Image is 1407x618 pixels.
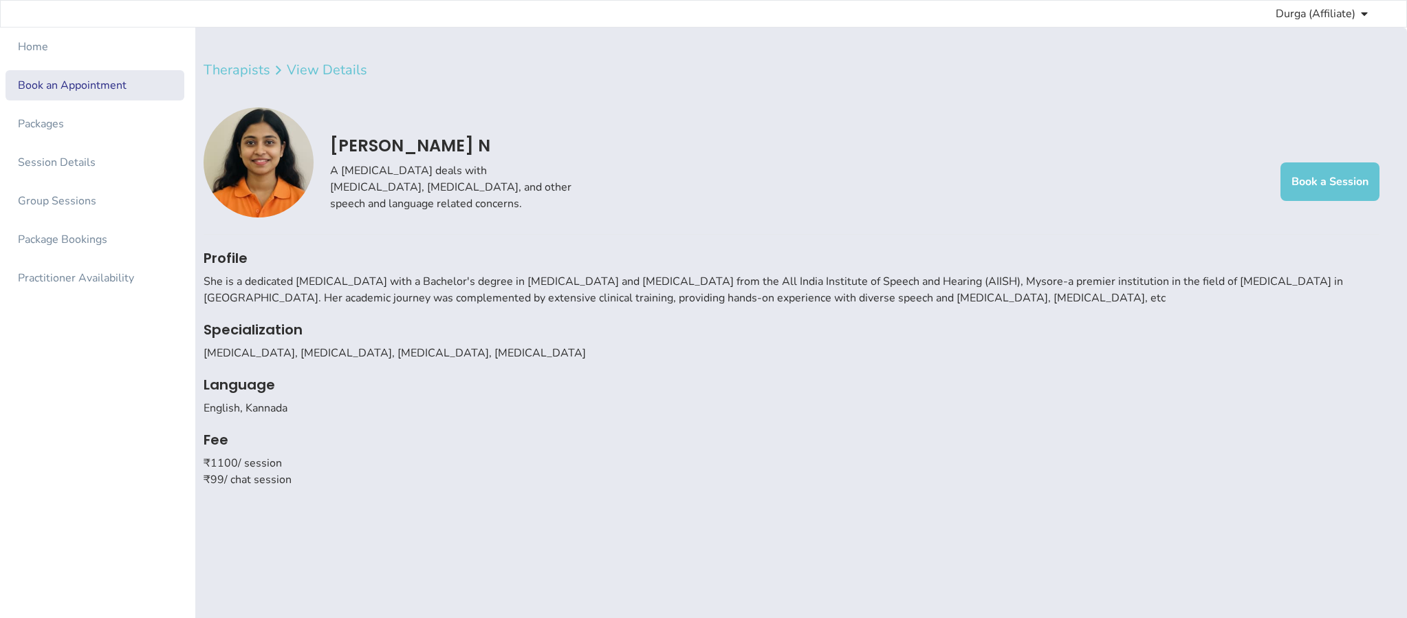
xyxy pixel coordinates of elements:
span: [MEDICAL_DATA] [204,345,295,361]
span: English [204,401,240,416]
a: Therapists [204,61,270,80]
p: ₹ 1100 / session ₹ 99 / chat session [204,455,1379,488]
button: Book a Session [1280,162,1379,201]
div: Book an Appointment [18,77,127,94]
span: , [MEDICAL_DATA] [392,345,489,361]
span: , [MEDICAL_DATA] [489,345,586,361]
div: Package Bookings [18,231,107,248]
div: Packages [18,116,64,132]
span: Durga (Affiliate) [1276,6,1355,22]
div: Practitioner Availability [18,270,134,286]
p: A [MEDICAL_DATA] deals with [MEDICAL_DATA], [MEDICAL_DATA], and other speech and language related... [330,162,580,212]
div: Session Details [18,154,96,171]
img: image [204,107,314,217]
h3: Language [204,375,1379,394]
h3: Profile [204,248,1379,268]
h3: Fee [204,430,1379,449]
div: Group Sessions [18,193,96,209]
p: She is a dedicated [MEDICAL_DATA] with a Bachelor's degree in [MEDICAL_DATA] and [MEDICAL_DATA] f... [204,273,1379,306]
h2: [PERSON_NAME] N [330,135,580,157]
h3: Specialization [204,320,1379,339]
div: Home [18,39,48,55]
span: , [MEDICAL_DATA] [295,345,392,361]
span: , Kannada [240,401,287,416]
